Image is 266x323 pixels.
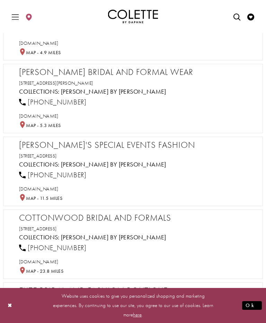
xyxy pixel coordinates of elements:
[28,97,86,107] span: [PHONE_NUMBER]
[246,7,256,26] a: Visit Wishlist Page
[19,48,254,56] h5: Distance to Prom Forever
[19,170,87,179] a: [PHONE_NUMBER]
[61,87,166,95] a: Visit Colette by Daphne page
[133,311,142,318] a: here
[230,6,258,28] div: Header Menu. Buttons: Search, Wishlist
[28,243,86,252] span: [PHONE_NUMBER]
[24,7,34,26] a: Visit Store Locator page
[19,194,254,202] h5: Distance to Oksana&#39;s Special Events Fashion
[19,243,87,252] a: [PHONE_NUMBER]
[108,10,158,24] img: Colette by Daphne
[19,160,60,168] span: Collections:
[19,121,254,129] h5: Distance to Durand Bridal and Formal Wear
[242,301,262,310] button: Submit Dialog
[19,213,254,223] h2: Cottonwood Bridal and Formals
[28,170,86,179] span: [PHONE_NUMBER]
[19,153,57,159] a: [STREET_ADDRESS]
[108,10,158,24] a: Colette by Daphne Homepage
[19,140,254,150] h2: [PERSON_NAME]'s Special Events Fashion
[19,286,254,296] h2: Elite Bridal and Fashion Boutique
[19,67,254,77] h2: [PERSON_NAME] Bridal and Formal Wear
[19,25,87,34] a: [PHONE_NUMBER]
[19,97,87,107] a: [PHONE_NUMBER]
[19,226,57,232] a: [STREET_ADDRESS]
[19,258,58,265] a: [DOMAIN_NAME]
[19,40,58,46] a: [DOMAIN_NAME]
[10,7,20,26] span: Toggle Main Navigation Menu
[61,233,166,241] a: Visit Colette by Daphne page
[61,160,166,168] a: Visit Colette by Daphne page
[4,299,16,312] button: Close Dialog
[28,25,86,34] span: [PHONE_NUMBER]
[232,7,242,26] a: Open Search dialog
[19,267,254,274] h5: Distance to Cottonwood Bridal and Formals
[19,113,58,119] a: [DOMAIN_NAME]
[19,233,60,241] span: Collections:
[19,186,58,192] a: [DOMAIN_NAME]
[19,87,60,95] span: Collections:
[50,292,216,320] p: Website uses cookies to give you personalized shopping and marketing experiences. By continuing t...
[9,6,36,28] div: Header Menu Left. Buttons: Hamburger menu , Store Locator
[19,80,93,86] a: [STREET_ADDRESS][PERSON_NAME]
